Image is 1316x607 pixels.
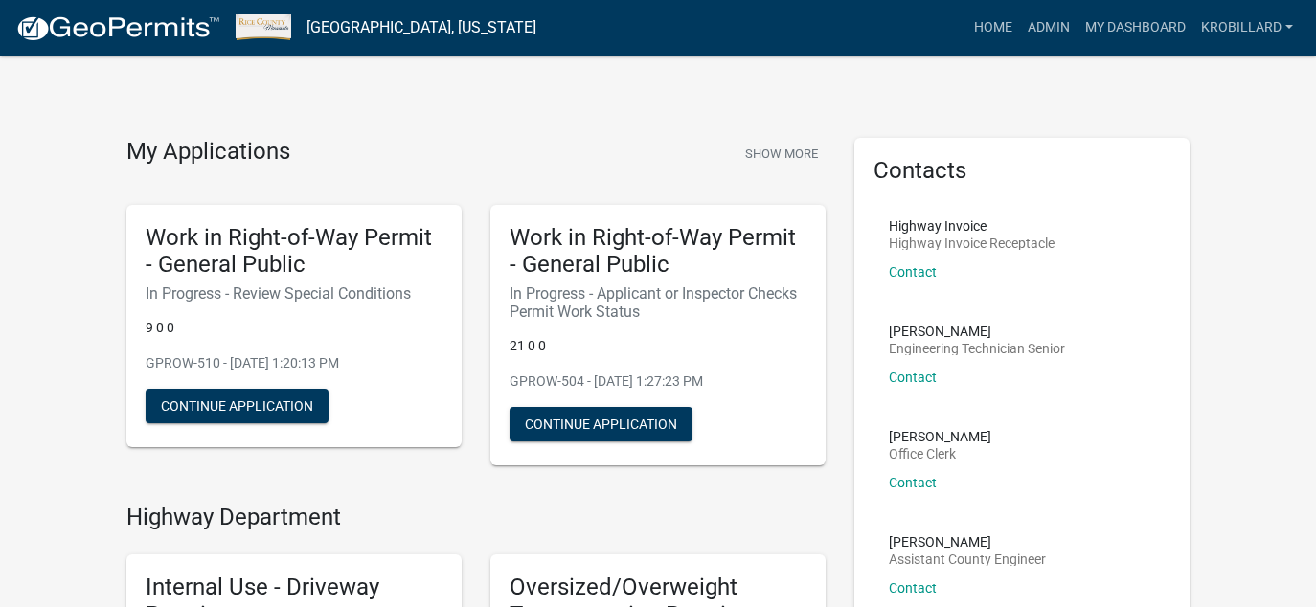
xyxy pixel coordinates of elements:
[1020,10,1078,46] a: Admin
[510,336,806,356] p: 21 0 0
[306,11,536,44] a: [GEOGRAPHIC_DATA], [US_STATE]
[889,264,937,280] a: Contact
[966,10,1020,46] a: Home
[126,504,826,531] h4: Highway Department
[889,430,991,443] p: [PERSON_NAME]
[236,14,291,40] img: Rice County, Minnesota
[510,224,806,280] h5: Work in Right-of-Way Permit - General Public
[146,224,442,280] h5: Work in Right-of-Way Permit - General Public
[737,138,826,169] button: Show More
[889,370,937,385] a: Contact
[146,389,329,423] button: Continue Application
[126,138,290,167] h4: My Applications
[146,284,442,303] h6: In Progress - Review Special Conditions
[889,552,1046,566] p: Assistant County Engineer
[874,157,1170,185] h5: Contacts
[889,236,1055,250] p: Highway Invoice Receptacle
[889,535,1046,549] p: [PERSON_NAME]
[889,342,1065,355] p: Engineering Technician Senior
[889,219,1055,233] p: Highway Invoice
[889,447,991,461] p: Office Clerk
[889,475,937,490] a: Contact
[1193,10,1301,46] a: krobillard
[510,371,806,392] p: GPROW-504 - [DATE] 1:27:23 PM
[510,284,806,321] h6: In Progress - Applicant or Inspector Checks Permit Work Status
[510,407,692,441] button: Continue Application
[889,325,1065,338] p: [PERSON_NAME]
[889,580,937,596] a: Contact
[1078,10,1193,46] a: My Dashboard
[146,353,442,373] p: GPROW-510 - [DATE] 1:20:13 PM
[146,318,442,338] p: 9 0 0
